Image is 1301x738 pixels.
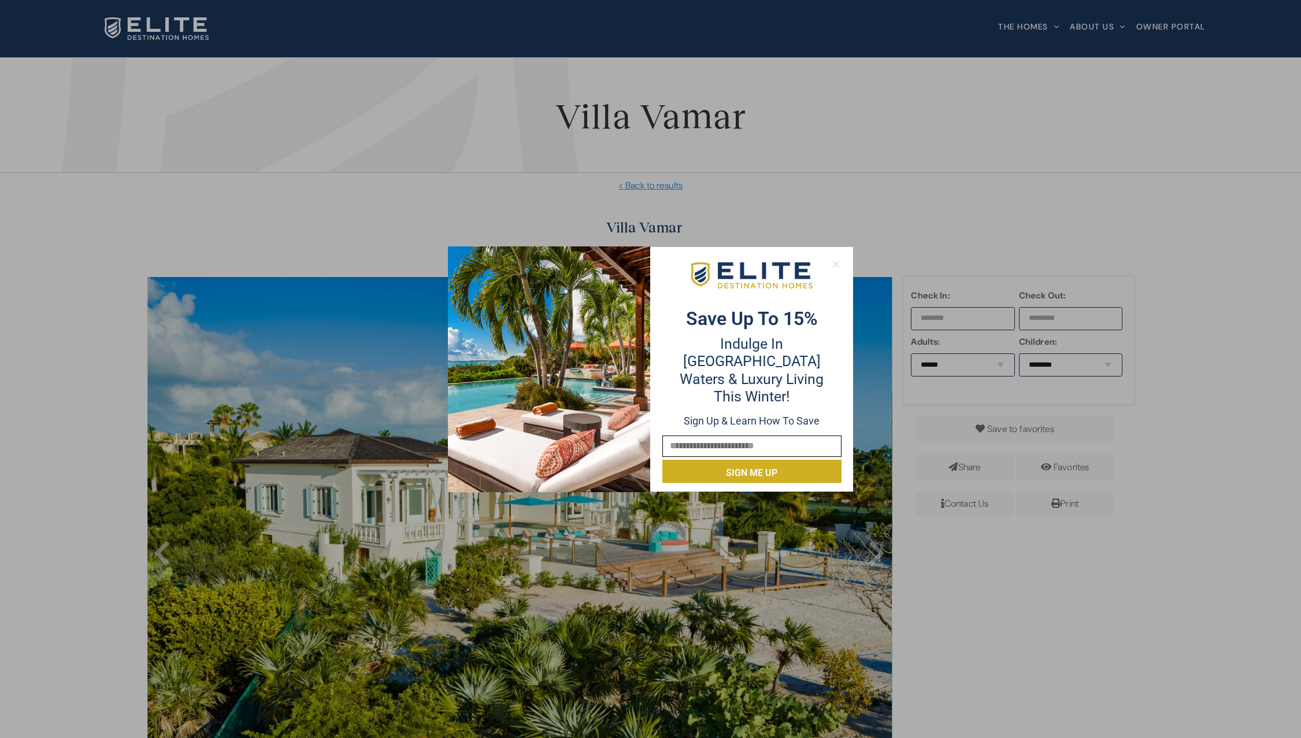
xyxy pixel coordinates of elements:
[683,335,821,370] span: Indulge in [GEOGRAPHIC_DATA]
[828,256,844,273] button: Close
[448,246,650,492] img: Desktop-Opt-in-2025-01-10T154433.560.png
[689,259,814,293] img: EDH-Logo-Horizontal-217-58px.png
[662,436,842,457] input: Email
[684,415,820,427] span: Sign up & learn how to save
[714,388,790,405] span: this winter!
[686,308,818,330] strong: Save up to 15%
[680,371,824,388] span: Waters & Luxury Living
[662,460,842,483] button: Sign me up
